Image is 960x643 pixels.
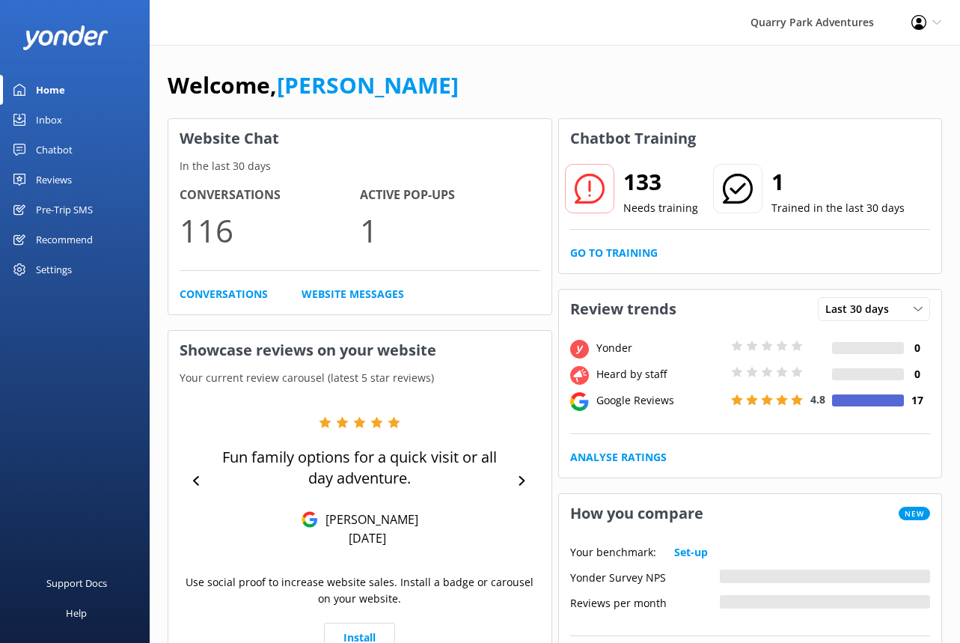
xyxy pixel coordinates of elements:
[904,366,930,383] h4: 0
[593,392,727,409] div: Google Reviews
[570,245,658,261] a: Go to Training
[168,370,551,386] p: Your current review carousel (latest 5 star reviews)
[22,25,108,50] img: yonder-white-logo.png
[168,119,551,158] h3: Website Chat
[36,135,73,165] div: Chatbot
[46,568,107,598] div: Support Docs
[593,340,727,356] div: Yonder
[36,255,72,284] div: Settings
[318,511,418,528] p: [PERSON_NAME]
[899,507,930,520] span: New
[904,340,930,356] h4: 0
[168,158,551,174] p: In the last 30 days
[570,544,656,561] p: Your benchmark:
[36,225,93,255] div: Recommend
[360,205,540,255] p: 1
[36,105,62,135] div: Inbox
[360,186,540,205] h4: Active Pop-ups
[825,301,898,317] span: Last 30 days
[36,165,72,195] div: Reviews
[36,195,93,225] div: Pre-Trip SMS
[180,286,268,302] a: Conversations
[810,392,825,406] span: 4.8
[302,286,404,302] a: Website Messages
[180,205,360,255] p: 116
[771,164,905,200] h2: 1
[168,331,551,370] h3: Showcase reviews on your website
[168,67,459,103] h1: Welcome,
[180,574,540,608] p: Use social proof to increase website sales. Install a badge or carousel on your website.
[302,511,318,528] img: Google Reviews
[209,447,511,489] p: Fun family options for a quick visit or all day adventure.
[349,530,386,546] p: [DATE]
[623,200,698,216] p: Needs training
[559,494,715,533] h3: How you compare
[674,544,708,561] a: Set-up
[570,449,667,466] a: Analyse Ratings
[570,570,720,583] div: Yonder Survey NPS
[570,595,720,609] div: Reviews per month
[559,290,688,329] h3: Review trends
[904,392,930,409] h4: 17
[771,200,905,216] p: Trained in the last 30 days
[36,75,65,105] div: Home
[593,366,727,383] div: Heard by staff
[559,119,707,158] h3: Chatbot Training
[623,164,698,200] h2: 133
[66,598,87,628] div: Help
[180,186,360,205] h4: Conversations
[277,70,459,100] a: [PERSON_NAME]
